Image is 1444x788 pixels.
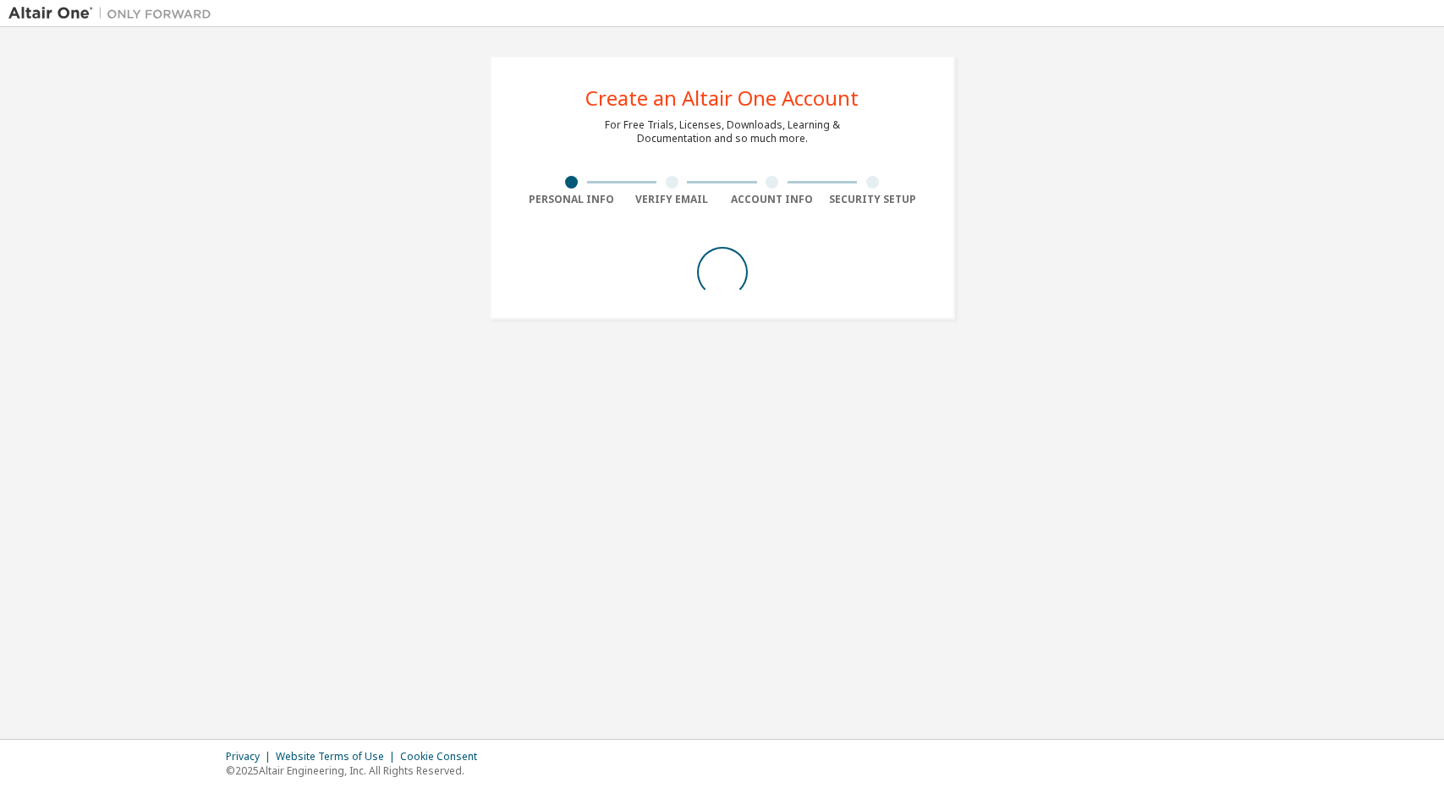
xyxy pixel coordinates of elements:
[722,193,823,206] div: Account Info
[276,750,400,763] div: Website Terms of Use
[822,193,923,206] div: Security Setup
[226,750,276,763] div: Privacy
[585,88,859,108] div: Create an Altair One Account
[8,5,220,22] img: Altair One
[226,763,487,778] p: © 2025 Altair Engineering, Inc. All Rights Reserved.
[400,750,487,763] div: Cookie Consent
[605,118,840,145] div: For Free Trials, Licenses, Downloads, Learning & Documentation and so much more.
[522,193,623,206] div: Personal Info
[622,193,722,206] div: Verify Email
